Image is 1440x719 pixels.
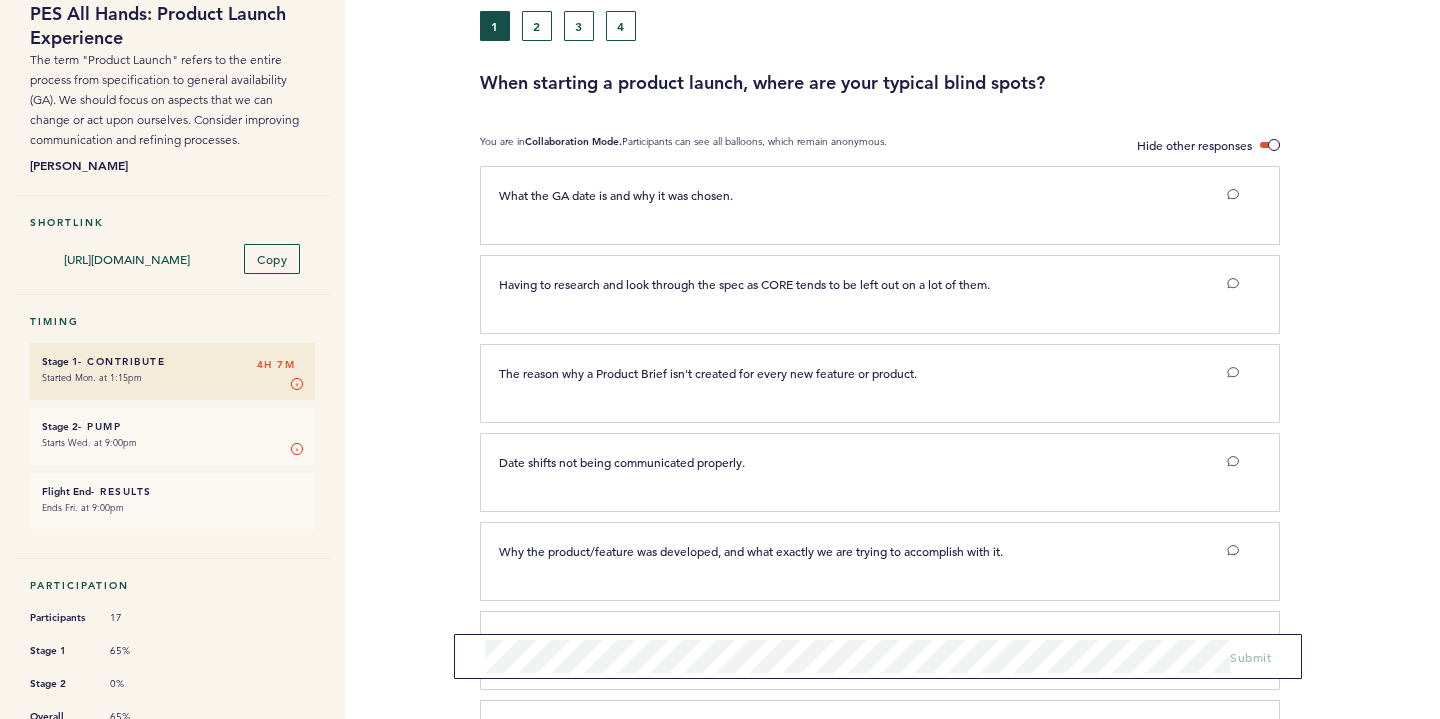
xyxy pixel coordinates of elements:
b: [PERSON_NAME] [30,155,315,175]
button: Submit [1230,647,1271,667]
button: Copy [244,244,300,274]
h1: PES All Hands: Product Launch Experience [30,2,315,50]
span: Hide other responses [1137,137,1252,153]
span: Participants [30,608,90,628]
span: Stage 2 [30,674,90,694]
span: Why the product/feature was developed, and what exactly we are trying to accomplish with it. [499,543,1003,559]
span: 17 [110,611,170,625]
button: 4 [606,11,636,41]
small: Stage 1 [42,355,78,368]
span: Copy [257,251,287,267]
h6: - Pump [42,420,303,433]
h6: - Results [42,485,303,498]
span: 4H 7M [257,355,296,375]
p: You are in Participants can see all balloons, which remain anonymous. [480,135,887,156]
time: Started Mon. at 1:15pm [42,371,142,384]
time: Ends Fri. at 9:00pm [42,501,124,514]
small: Stage 2 [42,420,78,433]
button: 1 [480,11,510,41]
time: Starts Wed. at 9:00pm [42,436,137,449]
span: Submit [1230,649,1271,665]
span: The reason why a Product Brief isn't created for every new feature or product. [499,365,917,381]
span: 0% [110,677,170,691]
b: Collaboration Mode. [525,135,622,148]
h5: Shortlink [30,216,315,229]
h3: When starting a product launch, where are your typical blind spots? [480,71,1425,95]
button: 2 [522,11,552,41]
span: Having to research and look through the spec as CORE tends to be left out on a lot of them. [499,276,990,292]
span: The term "Product Launch" refers to the entire process from specification to general availability... [30,52,299,147]
h6: - Contribute [42,355,303,368]
span: 65% [110,644,170,658]
button: 3 [564,11,594,41]
span: What the GA date is and why it was chosen. [499,187,733,203]
h5: Timing [30,315,315,328]
span: Date shifts not being communicated properly. [499,454,745,470]
span: Generally the blind spot is the product/feature itself. I have to research what is being done at ... [499,632,1026,648]
h5: Participation [30,579,315,592]
small: Flight End [42,485,91,498]
span: Stage 1 [30,641,90,661]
